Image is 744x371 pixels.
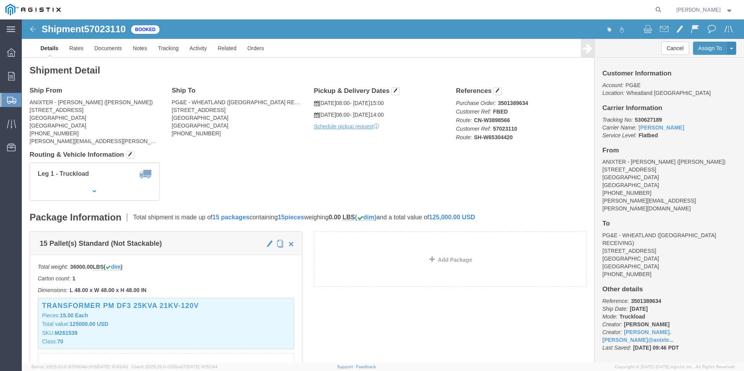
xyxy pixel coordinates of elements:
[337,364,356,369] a: Support
[5,4,61,16] img: logo
[132,364,218,369] span: Client: 2025.20.0-035ba07
[356,364,376,369] a: Feedback
[676,5,721,14] span: Rick Judd
[186,364,218,369] span: [DATE] 10:52:44
[615,364,735,370] span: Copyright © [DATE]-[DATE] Agistix Inc., All Rights Reserved
[676,5,733,14] button: [PERSON_NAME]
[22,19,744,363] iframe: FS Legacy Container
[31,364,128,369] span: Server: 2025.20.0-970904bc0f3
[97,364,128,369] span: [DATE] 10:43:43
